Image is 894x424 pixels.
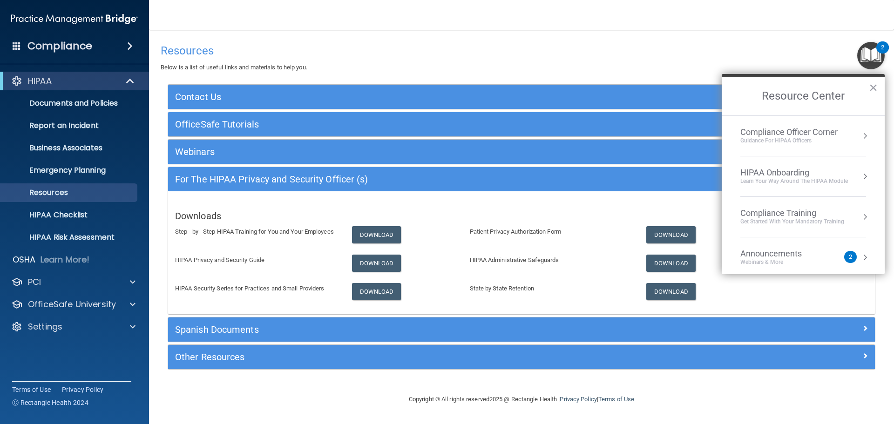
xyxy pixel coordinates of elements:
div: Compliance Training [740,208,844,218]
div: Compliance Officer Corner [740,127,838,137]
a: HIPAA [11,75,135,87]
p: State by State Retention [470,283,633,294]
p: Settings [28,321,62,332]
span: Ⓒ Rectangle Health 2024 [12,398,88,407]
a: Settings [11,321,135,332]
p: Emergency Planning [6,166,133,175]
button: Close [869,80,878,95]
iframe: Drift Widget Chat Controller [733,358,883,395]
div: Webinars & More [740,258,820,266]
a: OfficeSafe University [11,299,135,310]
h5: Webinars [175,147,691,157]
h4: Compliance [27,40,92,53]
p: Report an Incident [6,121,133,130]
p: Learn More! [41,254,90,265]
a: Download [646,255,696,272]
a: Download [646,283,696,300]
a: OfficeSafe Tutorials [175,117,868,132]
p: OfficeSafe University [28,299,116,310]
a: For The HIPAA Privacy and Security Officer (s) [175,172,868,187]
div: 2 [881,47,884,60]
h4: Resources [161,45,882,57]
p: PCI [28,276,41,288]
h5: Other Resources [175,352,691,362]
button: Open Resource Center, 2 new notifications [857,42,885,69]
p: HIPAA Administrative Safeguards [470,255,633,266]
div: Learn Your Way around the HIPAA module [740,177,848,185]
a: Privacy Policy [560,396,596,403]
p: Patient Privacy Authorization Form [470,226,633,237]
a: Webinars [175,144,868,159]
div: Copyright © All rights reserved 2025 @ Rectangle Health | | [352,384,691,414]
a: Download [646,226,696,243]
a: Other Resources [175,350,868,364]
p: HIPAA Privacy and Security Guide [175,255,338,266]
div: HIPAA Onboarding [740,168,848,178]
a: Privacy Policy [62,385,104,394]
h5: OfficeSafe Tutorials [175,119,691,129]
span: Below is a list of useful links and materials to help you. [161,64,307,71]
a: Terms of Use [598,396,634,403]
img: PMB logo [11,10,138,28]
div: Announcements [740,249,820,259]
a: Terms of Use [12,385,51,394]
p: Step - by - Step HIPAA Training for You and Your Employees [175,226,338,237]
p: HIPAA [28,75,52,87]
p: HIPAA Checklist [6,210,133,220]
a: PCI [11,276,135,288]
a: Download [352,255,401,272]
div: Resource Center [722,74,885,274]
div: Get Started with your mandatory training [740,218,844,226]
p: Resources [6,188,133,197]
p: HIPAA Security Series for Practices and Small Providers [175,283,338,294]
h5: Downloads [175,211,868,221]
p: OSHA [13,254,36,265]
h2: Resource Center [722,77,885,115]
p: Business Associates [6,143,133,153]
a: Spanish Documents [175,322,868,337]
a: Download [352,226,401,243]
h5: Spanish Documents [175,324,691,335]
a: Contact Us [175,89,868,104]
p: Documents and Policies [6,99,133,108]
h5: For The HIPAA Privacy and Security Officer (s) [175,174,691,184]
h5: Contact Us [175,92,691,102]
div: Guidance for HIPAA Officers [740,137,838,145]
a: Download [352,283,401,300]
p: HIPAA Risk Assessment [6,233,133,242]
